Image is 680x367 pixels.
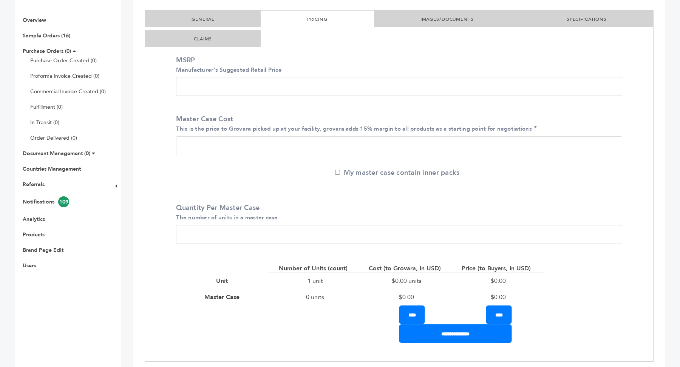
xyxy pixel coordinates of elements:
a: Analytics [23,216,45,223]
div: $0.00 [453,289,544,305]
a: Purchase Order Created (0) [30,57,97,64]
label: Quantity Per Master Case [176,203,618,222]
div: 1 unit [269,273,361,289]
div: Master Case [204,293,243,301]
small: This is the price to Grovara picked up at your facility, grovara adds 15% margin to all products ... [176,125,532,133]
a: Overview [23,17,46,24]
a: Proforma Invoice Created (0) [30,72,99,80]
a: Brand Page Edit [23,247,63,254]
div: $0.00 units [361,273,452,289]
a: IMAGES/DOCUMENTS [420,16,474,22]
small: The number of units in a master case [176,214,278,221]
a: Fulfillment (0) [30,103,63,111]
a: Purchase Orders (0) [23,48,71,55]
div: $0.00 [453,273,544,289]
label: MSRP [176,56,618,74]
div: 0 units [269,289,361,305]
a: Countries Management [23,165,81,173]
div: $0.00 [361,289,452,305]
a: Users [23,262,36,269]
a: SPECIFICATIONS [567,16,607,22]
div: Number of Units (count) [279,264,351,273]
a: Order Delivered (0) [30,134,77,142]
a: GENERAL [192,16,214,22]
a: Sample Orders (16) [23,32,70,39]
input: My master case contain inner packs [335,170,340,175]
div: Unit [216,277,232,285]
a: Notifications109 [23,198,69,205]
small: Manufacturer's Suggested Retail Price [176,66,282,74]
div: Cost (to Grovara, in USD) [369,264,445,273]
div: Price (to Buyers, in USD) [462,264,535,273]
a: In-Transit (0) [30,119,59,126]
label: Master Case Cost [176,114,618,133]
label: My master case contain inner packs [335,168,460,177]
span: 109 [58,196,69,207]
a: Document Management (0) [23,150,90,157]
a: CLAIMS [194,36,212,42]
a: Commercial Invoice Created (0) [30,88,106,95]
a: Referrals [23,181,45,188]
a: Products [23,231,45,238]
a: PRICING [307,16,327,22]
